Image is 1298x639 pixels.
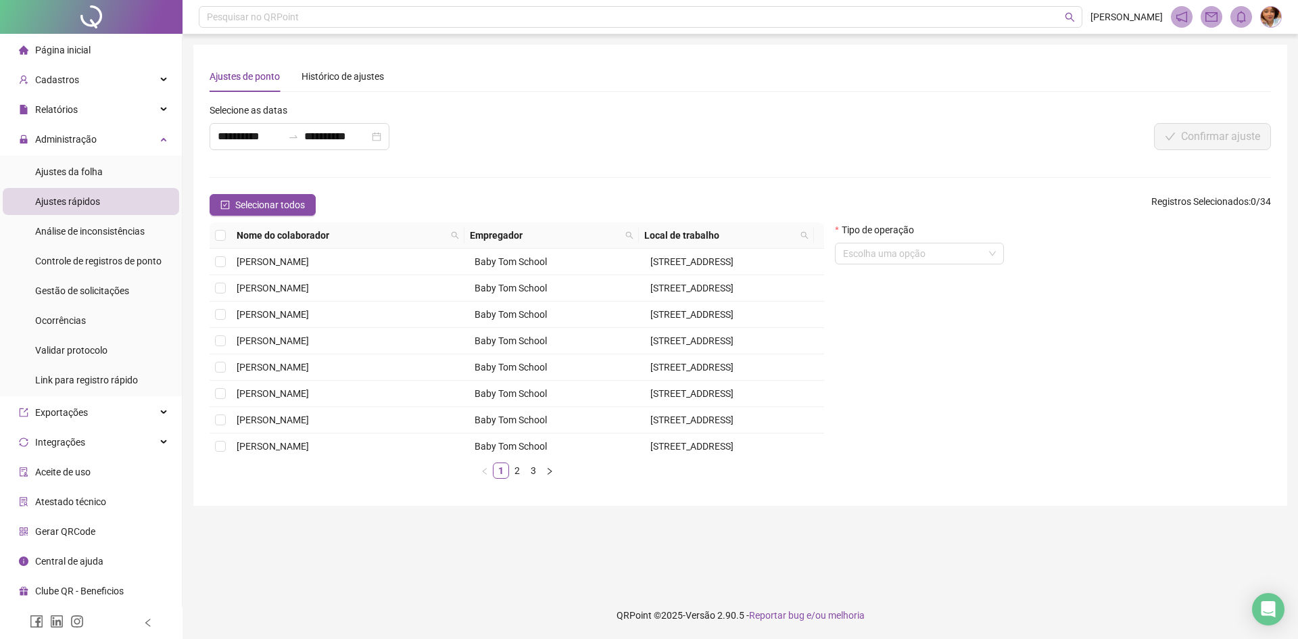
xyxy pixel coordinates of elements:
span: Relatórios [35,104,78,115]
button: left [477,463,493,479]
span: [STREET_ADDRESS] [650,362,734,373]
span: Gerar QRCode [35,526,95,537]
span: solution [19,497,28,506]
span: [STREET_ADDRESS] [650,283,734,293]
span: [STREET_ADDRESS] [650,415,734,425]
div: Histórico de ajustes [302,69,384,84]
span: Página inicial [35,45,91,55]
span: [PERSON_NAME] [237,283,309,293]
a: 3 [526,463,541,478]
span: [STREET_ADDRESS] [650,388,734,399]
button: Confirmar ajuste [1154,123,1271,150]
span: Cadastros [35,74,79,85]
span: Baby Tom School [475,362,547,373]
span: [STREET_ADDRESS] [650,309,734,320]
span: Integrações [35,437,85,448]
span: Registros Selecionados [1151,196,1249,207]
span: info-circle [19,557,28,566]
span: search [448,225,462,245]
span: [PERSON_NAME] [237,256,309,267]
span: gift [19,586,28,596]
span: check-square [220,200,230,210]
span: qrcode [19,527,28,536]
span: Baby Tom School [475,441,547,452]
li: 1 [493,463,509,479]
span: Validar protocolo [35,345,107,356]
label: Tipo de operação [835,222,922,237]
span: instagram [70,615,84,628]
span: Ajustes rápidos [35,196,100,207]
span: Baby Tom School [475,335,547,346]
li: 3 [525,463,542,479]
img: 81251 [1261,7,1281,27]
span: Clube QR - Beneficios [35,586,124,596]
span: linkedin [50,615,64,628]
span: left [143,618,153,628]
span: Baby Tom School [475,415,547,425]
span: search [800,231,809,239]
span: lock [19,135,28,144]
span: search [451,231,459,239]
span: swap-right [288,131,299,142]
span: [STREET_ADDRESS] [650,441,734,452]
span: export [19,408,28,417]
span: Versão [686,610,715,621]
span: notification [1176,11,1188,23]
span: [PERSON_NAME] [237,362,309,373]
span: Baby Tom School [475,309,547,320]
span: [PERSON_NAME] [1090,9,1163,24]
div: Ajustes de ponto [210,69,280,84]
li: Próxima página [542,463,558,479]
span: right [546,467,554,475]
footer: QRPoint © 2025 - 2.90.5 - [183,592,1298,639]
span: Baby Tom School [475,388,547,399]
li: 2 [509,463,525,479]
span: facebook [30,615,43,628]
span: Análise de inconsistências [35,226,145,237]
li: Página anterior [477,463,493,479]
span: left [481,467,489,475]
span: [PERSON_NAME] [237,441,309,452]
button: Selecionar todos [210,194,316,216]
span: Link para registro rápido [35,375,138,385]
span: Ajustes da folha [35,166,103,177]
span: Gestão de solicitações [35,285,129,296]
span: [PERSON_NAME] [237,415,309,425]
span: Empregador [470,228,620,243]
span: audit [19,467,28,477]
span: Atestado técnico [35,496,106,507]
span: Aceite de uso [35,467,91,477]
a: 1 [494,463,508,478]
span: Controle de registros de ponto [35,256,162,266]
span: search [623,225,636,245]
span: sync [19,437,28,447]
span: search [1065,12,1075,22]
label: Selecione as datas [210,103,296,118]
span: Baby Tom School [475,283,547,293]
span: Nome do colaborador [237,228,446,243]
div: Open Intercom Messenger [1252,593,1284,625]
span: mail [1205,11,1218,23]
span: [STREET_ADDRESS] [650,335,734,346]
span: Administração [35,134,97,145]
span: file [19,105,28,114]
span: home [19,45,28,55]
span: user-add [19,75,28,85]
span: Central de ajuda [35,556,103,567]
span: : 0 / 34 [1151,194,1271,216]
span: to [288,131,299,142]
span: Exportações [35,407,88,418]
a: 2 [510,463,525,478]
span: [PERSON_NAME] [237,309,309,320]
span: [PERSON_NAME] [237,388,309,399]
span: Ocorrências [35,315,86,326]
span: Local de trabalho [644,228,795,243]
span: search [798,225,811,245]
span: Baby Tom School [475,256,547,267]
span: bell [1235,11,1247,23]
span: search [625,231,633,239]
span: [STREET_ADDRESS] [650,256,734,267]
span: [PERSON_NAME] [237,335,309,346]
span: Selecionar todos [235,197,305,212]
span: Reportar bug e/ou melhoria [749,610,865,621]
